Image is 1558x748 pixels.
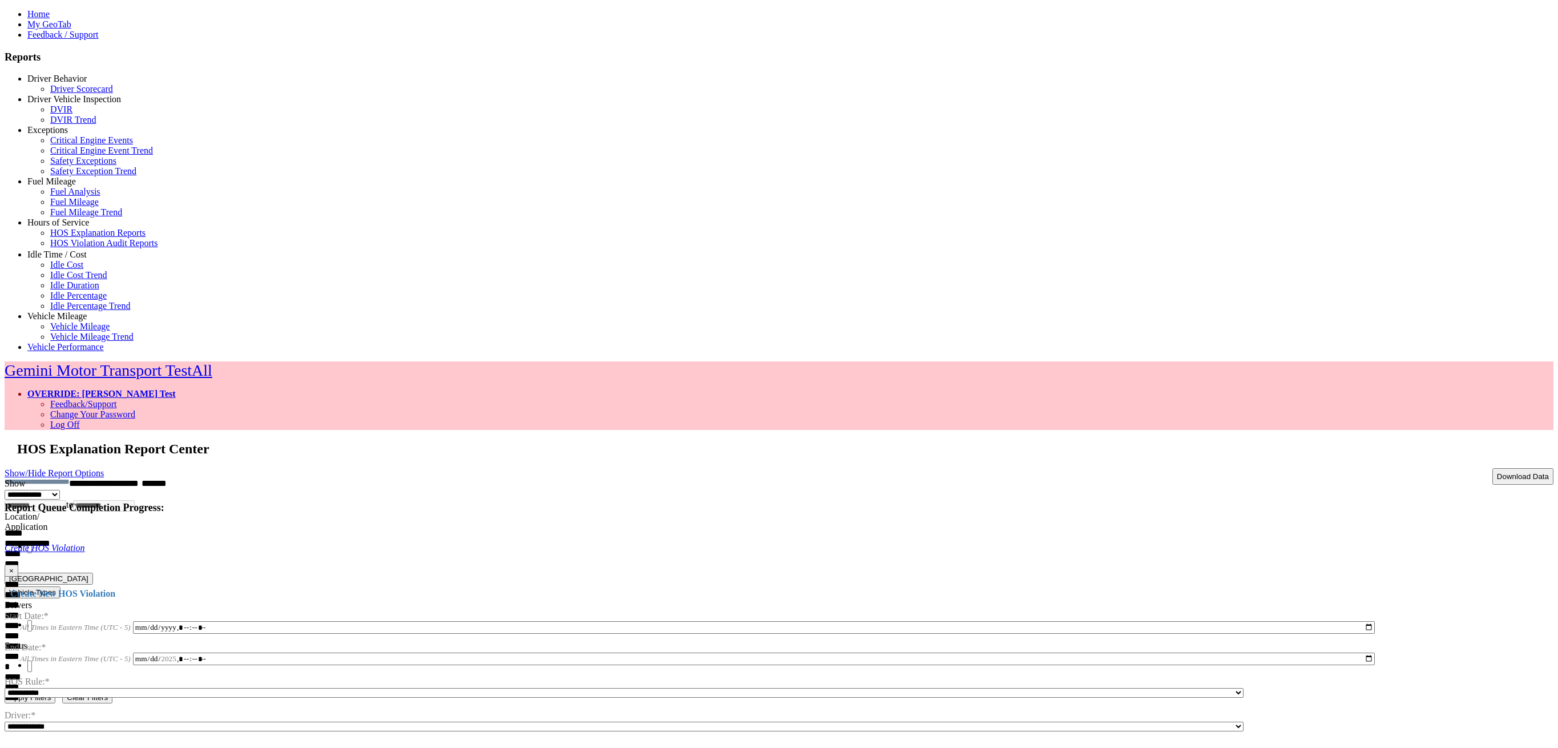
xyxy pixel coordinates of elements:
a: Vehicle Mileage Trend [50,332,134,341]
h4: Create New HOS Violation [5,589,1553,599]
a: Log Off [50,420,80,429]
a: My GeoTab [27,19,71,29]
a: Hours of Service [27,218,89,227]
button: [GEOGRAPHIC_DATA] [5,573,93,585]
button: × [5,565,18,577]
a: Driver Behavior [27,74,87,83]
label: Show [5,478,25,488]
a: HOS Violations [50,248,108,258]
button: Vehicle Types [5,586,60,598]
label: Location/ Application [5,512,48,532]
a: Idle Cost Trend [50,270,107,280]
a: Show/Hide Report Options [5,465,104,481]
a: Feedback/Support [50,399,116,409]
a: Exceptions [27,125,68,135]
a: Driver Vehicle Inspection [27,94,121,104]
label: HOS Rule:* [5,673,50,686]
a: Safety Exceptions [50,156,116,166]
a: Idle Duration [50,280,99,290]
a: Safety Exception Trend [50,166,136,176]
a: Driver Scorecard [50,84,113,94]
span: to [66,500,73,509]
span: All Times in Eastern Time (UTC - 5) [20,654,131,663]
button: Download Data [1492,468,1553,485]
a: Idle Cost [50,260,83,270]
a: Idle Time / Cost [27,250,87,259]
h2: HOS Explanation Report Center [17,441,1553,457]
a: OVERRIDE: [PERSON_NAME] Test [27,389,176,399]
label: Start Date:* [5,596,49,621]
a: Gemini Motor Transport TestAll [5,361,212,379]
label: End Date:* [5,628,46,652]
a: Fuel Mileage [27,176,76,186]
a: Fuel Mileage [50,197,99,207]
a: Critical Engine Event Trend [50,146,153,155]
h4: Report Queue Completion Progress: [5,502,1553,514]
a: Critical Engine Events [50,135,133,145]
a: Fuel Mileage Trend [50,207,122,217]
a: Idle Percentage Trend [50,301,130,311]
a: Create HOS Violation [5,543,84,553]
a: DVIR Trend [50,115,96,124]
a: Feedback / Support [27,30,98,39]
a: Idle Percentage [50,291,107,300]
a: Vehicle Mileage [27,311,87,321]
label: Driver:* [5,706,35,720]
a: HOS Violation Audit Reports [50,238,158,248]
a: Change Your Password [50,409,135,419]
a: HOS Explanation Reports [50,228,146,238]
a: Home [27,9,50,19]
a: Vehicle Mileage [50,321,110,331]
a: Fuel Analysis [50,187,100,196]
span: All Times in Eastern Time (UTC - 5) [20,623,131,632]
a: Vehicle Performance [27,342,104,352]
h3: Reports [5,51,1553,63]
a: DVIR [50,104,72,114]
